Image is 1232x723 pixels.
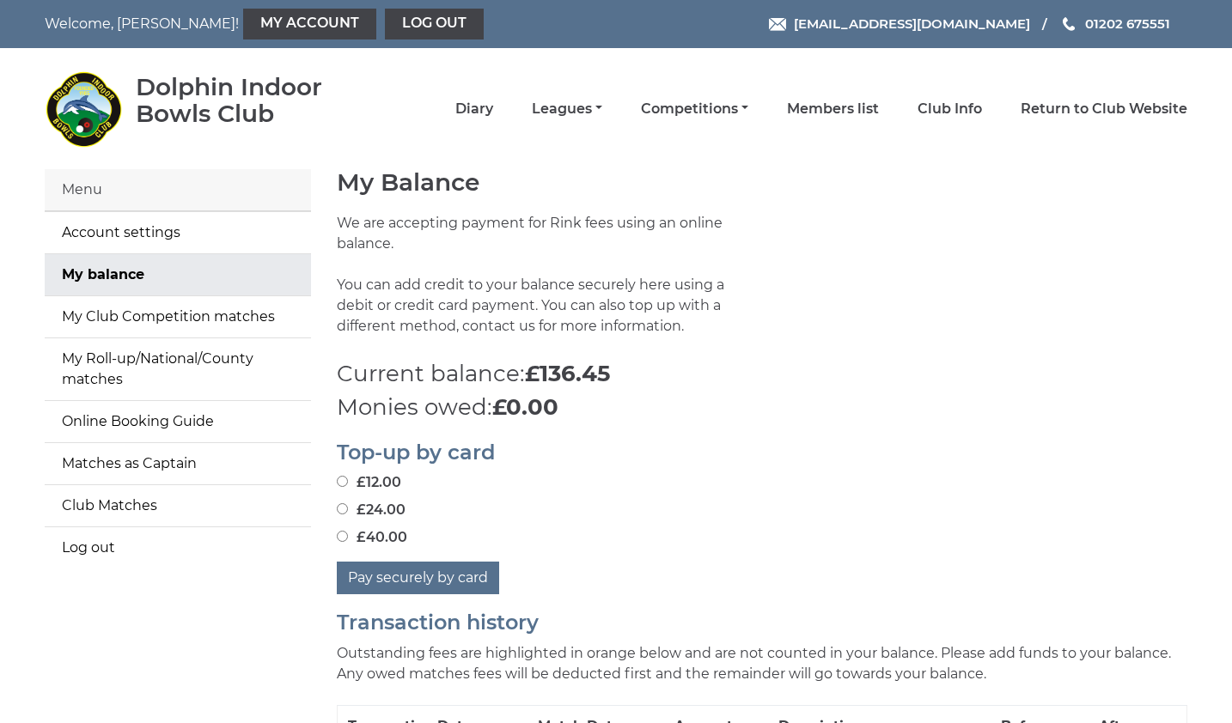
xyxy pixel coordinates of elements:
a: Phone us 01202 675551 [1060,14,1170,33]
a: Diary [455,100,493,118]
input: £40.00 [337,531,348,542]
button: Pay securely by card [337,562,499,594]
a: Competitions [641,100,748,118]
p: Outstanding fees are highlighted in orange below and are not counted in your balance. Please add ... [337,643,1187,684]
a: Log out [385,9,484,39]
strong: £136.45 [525,360,610,387]
label: £12.00 [337,472,401,493]
a: Account settings [45,212,311,253]
input: £24.00 [337,503,348,514]
a: My Account [243,9,376,39]
strong: £0.00 [492,393,558,421]
nav: Welcome, [PERSON_NAME]! [45,9,506,39]
a: Matches as Captain [45,443,311,484]
a: Club Info [918,100,982,118]
a: Members list [787,100,879,118]
label: £40.00 [337,527,407,548]
a: Log out [45,527,311,568]
p: Monies owed: [337,391,1187,424]
div: Dolphin Indoor Bowls Club [136,74,372,127]
h2: Transaction history [337,611,1187,634]
a: Email [EMAIL_ADDRESS][DOMAIN_NAME] [769,14,1030,33]
input: £12.00 [337,476,348,487]
a: Return to Club Website [1021,100,1187,118]
div: Menu [45,169,311,211]
a: My Roll-up/National/County matches [45,338,311,400]
span: [EMAIL_ADDRESS][DOMAIN_NAME] [794,15,1030,32]
a: My Club Competition matches [45,296,311,337]
span: 01202 675551 [1085,15,1170,32]
p: Current balance: [337,357,1187,391]
img: Phone us [1063,17,1075,31]
a: Online Booking Guide [45,401,311,442]
h1: My Balance [337,169,1187,196]
img: Email [769,18,786,31]
p: We are accepting payment for Rink fees using an online balance. You can add credit to your balanc... [337,213,749,357]
a: Club Matches [45,485,311,526]
h2: Top-up by card [337,441,1187,464]
img: Dolphin Indoor Bowls Club [45,70,122,148]
label: £24.00 [337,500,406,520]
a: Leagues [532,100,602,118]
a: My balance [45,254,311,295]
